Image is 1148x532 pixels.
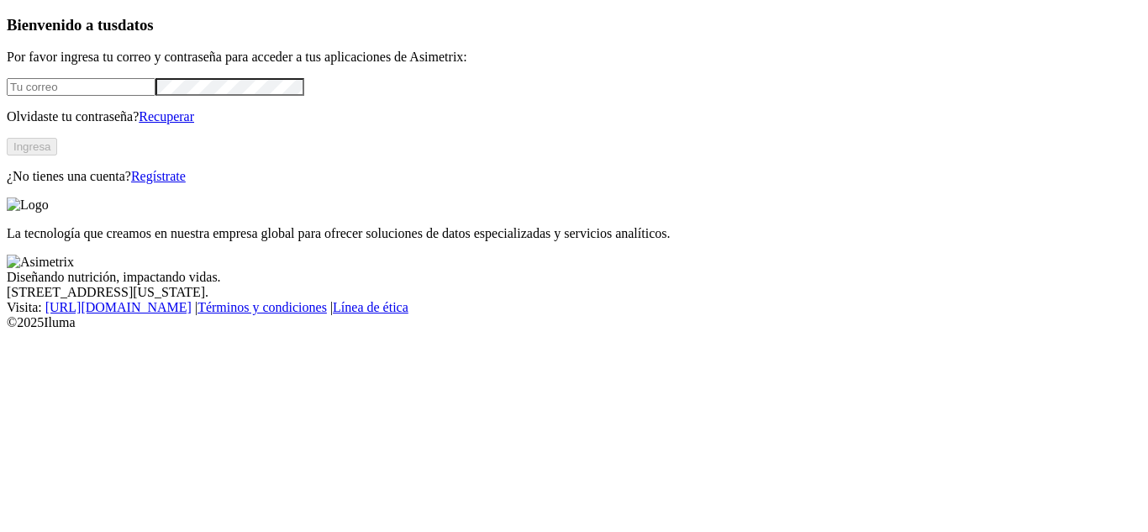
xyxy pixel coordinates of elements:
[7,16,1141,34] h3: Bienvenido a tus
[7,300,1141,315] div: Visita : | |
[7,255,74,270] img: Asimetrix
[7,315,1141,330] div: © 2025 Iluma
[139,109,194,124] a: Recuperar
[7,50,1141,65] p: Por favor ingresa tu correo y contraseña para acceder a tus aplicaciones de Asimetrix:
[118,16,154,34] span: datos
[7,138,57,155] button: Ingresa
[45,300,192,314] a: [URL][DOMAIN_NAME]
[333,300,408,314] a: Línea de ética
[7,226,1141,241] p: La tecnología que creamos en nuestra empresa global para ofrecer soluciones de datos especializad...
[131,169,186,183] a: Regístrate
[7,270,1141,285] div: Diseñando nutrición, impactando vidas.
[7,169,1141,184] p: ¿No tienes una cuenta?
[197,300,327,314] a: Términos y condiciones
[7,78,155,96] input: Tu correo
[7,109,1141,124] p: Olvidaste tu contraseña?
[7,285,1141,300] div: [STREET_ADDRESS][US_STATE].
[7,198,49,213] img: Logo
